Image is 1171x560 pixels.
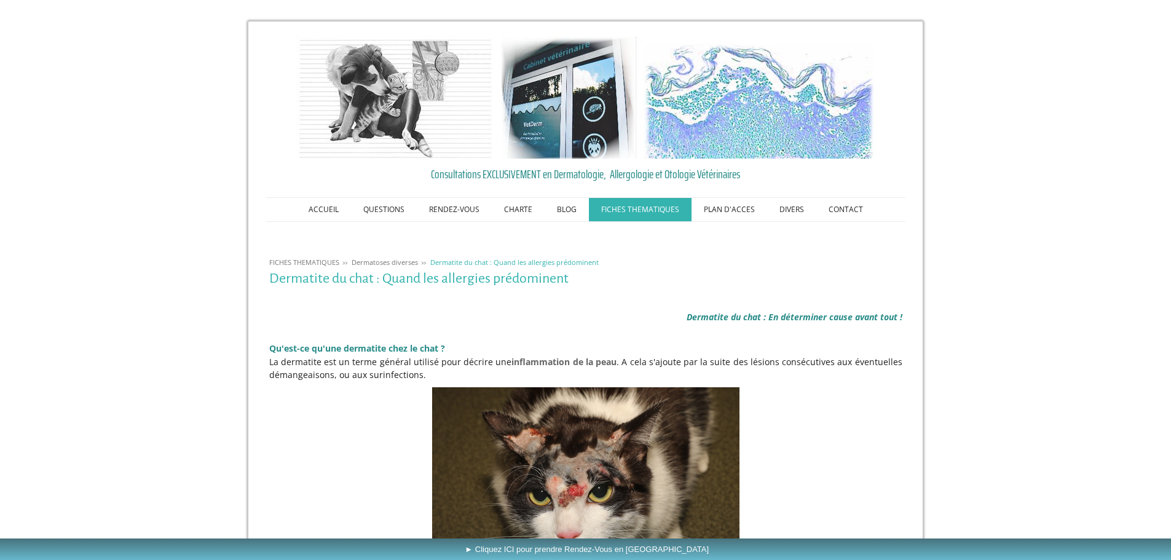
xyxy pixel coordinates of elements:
a: BLOG [545,198,589,221]
a: Consultations EXCLUSIVEMENT en Dermatologie, Allergologie et Otologie Vétérinaires [269,165,902,183]
a: Dermatoses diverses [349,258,421,267]
a: QUESTIONS [351,198,417,221]
a: DIVERS [767,198,816,221]
a: FICHES THEMATIQUES [266,258,342,267]
a: CHARTE [492,198,545,221]
h1: Dermatite du chat : Quand les allergies prédominent [269,271,902,286]
a: ACCUEIL [296,198,351,221]
a: RENDEZ-VOUS [417,198,492,221]
span: Dermatoses diverses [352,258,418,267]
a: FICHES THEMATIQUES [589,198,692,221]
a: Dermatite du chat : Quand les allergies prédominent [427,258,602,267]
span: FICHES THEMATIQUES [269,258,339,267]
a: CONTACT [816,198,875,221]
strong: inflammation de la peau [511,356,617,368]
strong: Qu'est-ce qu'une dermatite chez le chat ? [269,342,445,354]
span: Dermatite du chat : Quand les allergies prédominent [430,258,599,267]
span: ► Cliquez ICI pour prendre Rendez-Vous en [GEOGRAPHIC_DATA] [465,545,709,554]
strong: Dermatite du chat : En déterminer cause avant tout ! [687,311,902,323]
a: PLAN D'ACCES [692,198,767,221]
p: La dermatite est un terme général utilisé pour décrire une . A cela s'ajoute par la suite des lés... [269,355,902,381]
